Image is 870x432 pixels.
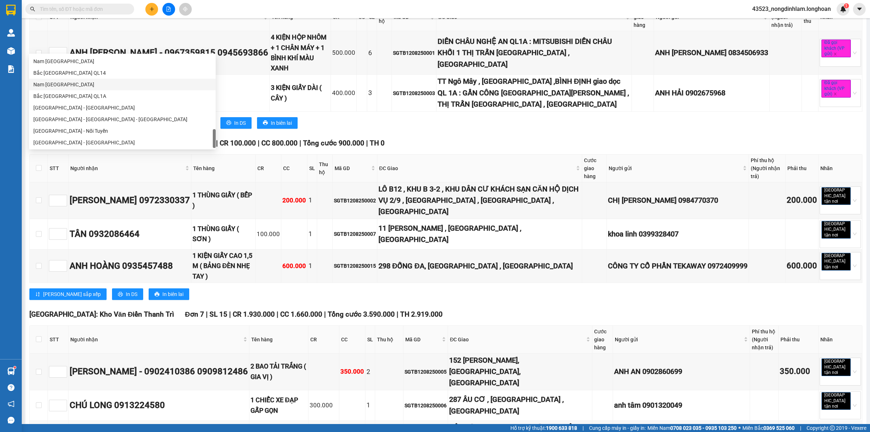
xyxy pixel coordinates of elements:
[839,404,843,408] span: close
[405,368,447,376] div: SGTB1208250005
[821,40,851,57] span: Đã gọi khách (VP gửi)
[183,7,188,12] span: aim
[821,253,851,271] span: [GEOGRAPHIC_DATA] tận nơi
[192,251,254,281] div: 1 KIỆN GIẤY CAO 1,5 M ( BẢNG ĐÈN NHẸ TAY )
[33,81,211,89] div: Nam [GEOGRAPHIC_DATA]
[334,262,376,270] div: SGTB1208250015
[856,6,863,12] span: caret-down
[786,155,819,182] th: Phải thu
[216,139,218,147] span: |
[303,139,364,147] span: Tổng cước 900.000
[820,164,860,172] div: Nhãn
[546,425,577,431] strong: 1900 633 818
[154,292,159,297] span: printer
[162,290,183,298] span: In biên lai
[821,187,851,205] span: [GEOGRAPHIC_DATA] tận nơi
[655,87,768,99] div: ANH HẢI 0902675968
[179,3,192,16] button: aim
[220,139,256,147] span: CR 100.000
[853,3,866,16] button: caret-down
[43,290,101,298] span: [PERSON_NAME] sắp xếp
[210,310,227,318] span: SL 15
[615,336,742,343] span: Người gửi
[256,155,281,182] th: CR
[800,424,801,432] span: |
[821,392,851,410] span: [GEOGRAPHIC_DATA] tận nơi
[33,92,211,100] div: Bắc [GEOGRAPHIC_DATA] QL1A
[118,292,123,297] span: printer
[403,354,448,390] td: SGTB1208250005
[821,358,851,376] span: [GEOGRAPHIC_DATA] tận nơi
[191,155,256,182] th: Tên hàng
[206,310,208,318] span: |
[70,365,248,379] div: [PERSON_NAME] - 0902410386 0909812486
[249,326,308,354] th: Tên hàng
[397,310,398,318] span: |
[234,119,246,127] span: In DS
[70,46,268,60] div: ANH [PERSON_NAME] - 0967359815 0945693866
[844,3,849,8] sup: 1
[192,224,254,244] div: 1 THÙNG GIẤY ( SƠN )
[403,390,448,421] td: SGTB1208250006
[233,310,275,318] span: CR 1.930.000
[250,395,307,416] div: 1 CHIẾC XE ĐẠP GẤP GỌN
[608,229,747,240] div: khoa linh 0399328407
[405,402,447,410] div: SGTB1208250006
[340,367,364,377] div: 350.000
[821,80,851,98] span: Đã gọi khách (VP gửi)
[378,260,581,272] div: 298 ĐỐNG ĐA, [GEOGRAPHIC_DATA] , [GEOGRAPHIC_DATA]
[438,76,630,110] div: TT Ngô Mây , [GEOGRAPHIC_DATA] ,BÌNH ĐỊNH giao dọc QL 1A : GẦN CÔNG [GEOGRAPHIC_DATA][PERSON_NAME...
[29,310,174,318] span: [GEOGRAPHIC_DATA]: Kho Văn Điển Thanh Trì
[780,365,817,378] div: 350.000
[746,4,837,13] span: 43523_nongdinhlam.longhoan
[324,310,326,318] span: |
[29,137,216,148] div: Hà Nội - Đà Nẵng
[29,55,216,67] div: Nam Trung Bắc QL14
[378,184,581,218] div: LÔ B12 , KHU B 3-2 , KHU DÂN CƯ KHÁCH SẠN CĂN HỘ DỊCH VỤ 2/9 , [GEOGRAPHIC_DATA] , [GEOGRAPHIC_DA...
[7,47,15,55] img: warehouse-icon
[282,196,306,205] div: 200.000
[845,3,848,8] span: 1
[70,164,184,172] span: Người nhận
[299,139,301,147] span: |
[308,195,316,205] div: 1
[29,67,216,79] div: Bắc Trung Nam QL14
[839,371,843,375] span: close
[7,65,15,73] img: solution-icon
[280,310,322,318] span: CC 1.660.000
[145,3,158,16] button: plus
[750,326,779,354] th: Phí thu hộ (Người nhận trả)
[583,424,584,432] span: |
[370,139,385,147] span: TH 0
[438,36,630,70] div: DIỄN CHÂU NGHỆ AN QL1A : MITSUBISHI DIỄN CHÂU KHỐI 1 THỊ TRẤN [GEOGRAPHIC_DATA] , [GEOGRAPHIC_DATA]
[366,139,368,147] span: |
[392,75,436,111] td: SGTB1208250003
[33,139,211,147] div: [GEOGRAPHIC_DATA] - [GEOGRAPHIC_DATA]
[33,57,211,65] div: Nam [GEOGRAPHIC_DATA]
[29,102,216,114] div: Hà Nội - Hồ Chí Minh
[7,367,15,375] img: warehouse-icon
[333,250,377,283] td: SGTB1208250015
[400,310,443,318] span: TH 2.919.000
[70,399,248,412] div: CHÚ LONG 0913224580
[333,219,377,250] td: SGTB1208250007
[742,424,795,432] span: Miền Bắc
[166,7,171,12] span: file-add
[335,164,370,172] span: Mã GD
[647,424,737,432] span: Miền Nam
[368,88,376,98] div: 3
[375,326,403,354] th: Thu hộ
[258,139,260,147] span: |
[33,104,211,112] div: [GEOGRAPHIC_DATA] - [GEOGRAPHIC_DATA]
[250,361,307,382] div: 2 BAO TẢI TRẮNG ( GIA VỊ )
[589,424,646,432] span: Cung cấp máy in - giấy in:
[787,194,817,207] div: 200.000
[271,83,330,103] div: 3 KIỆN GIẤY DÀI ( CÂY )
[449,394,591,417] div: 287 ÂU CƠ , [GEOGRAPHIC_DATA] , [GEOGRAPHIC_DATA]
[332,48,355,58] div: 500.000
[70,259,190,273] div: ANH HOÀNG 0935457488
[334,197,376,205] div: SGTB1208250002
[229,310,231,318] span: |
[787,260,817,272] div: 600.000
[126,290,137,298] span: In DS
